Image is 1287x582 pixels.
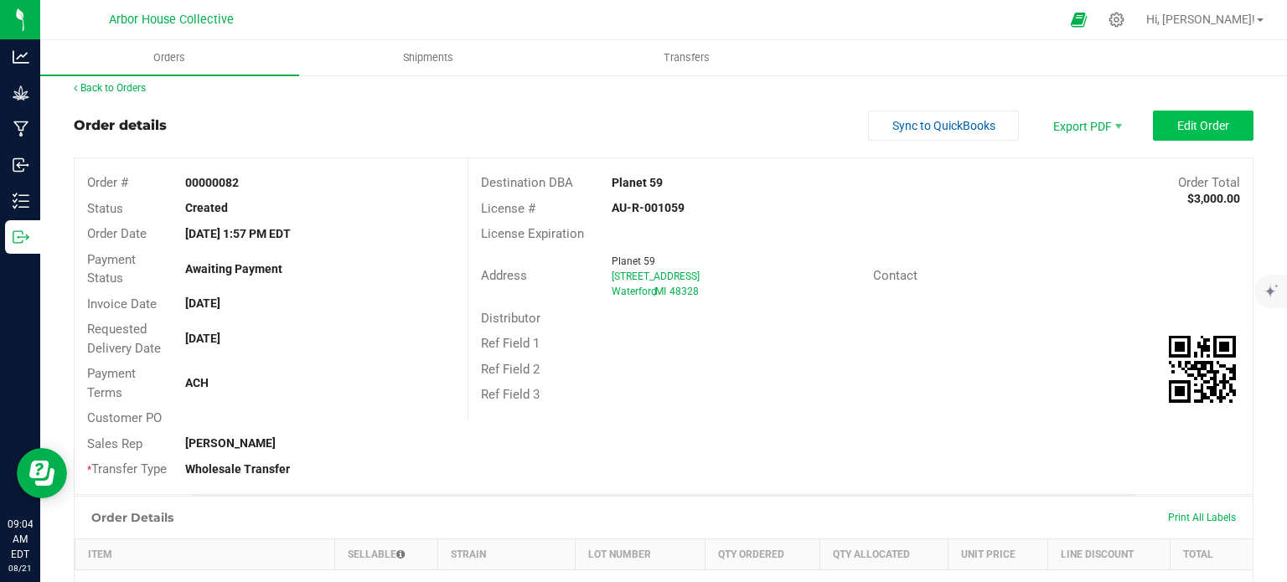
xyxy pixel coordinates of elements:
[868,111,1019,141] button: Sync to QuickBooks
[87,252,136,286] span: Payment Status
[557,40,816,75] a: Transfers
[948,538,1047,569] th: Unit Price
[819,538,948,569] th: Qty Allocated
[13,193,29,209] inline-svg: Inventory
[873,268,917,283] span: Contact
[87,322,161,356] span: Requested Delivery Date
[1060,3,1098,36] span: Open Ecommerce Menu
[1171,538,1253,569] th: Total
[8,517,33,562] p: 09:04 AM EDT
[91,511,173,524] h1: Order Details
[13,229,29,245] inline-svg: Outbound
[892,119,995,132] span: Sync to QuickBooks
[185,296,220,310] strong: [DATE]
[641,50,732,65] span: Transfers
[706,538,820,569] th: Qty Ordered
[185,462,290,476] strong: Wholesale Transfer
[87,226,147,241] span: Order Date
[1169,336,1236,403] qrcode: 00000082
[131,50,208,65] span: Orders
[1153,111,1253,141] button: Edit Order
[8,562,33,574] p: 08/21
[576,538,706,569] th: Lot Number
[13,157,29,173] inline-svg: Inbound
[87,201,123,216] span: Status
[185,332,220,345] strong: [DATE]
[335,538,438,569] th: Sellable
[481,387,540,402] span: Ref Field 3
[109,13,234,27] span: Arbor House Collective
[75,538,335,569] th: Item
[185,262,282,276] strong: Awaiting Payment
[17,448,67,498] iframe: Resource center
[1169,336,1236,403] img: Scan me!
[481,311,540,326] span: Distributor
[74,116,167,136] div: Order details
[669,286,699,297] span: 48328
[481,336,540,351] span: Ref Field 1
[87,436,142,451] span: Sales Rep
[74,82,146,94] a: Back to Orders
[612,286,657,297] span: Waterford
[87,366,136,400] span: Payment Terms
[612,176,663,189] strong: Planet 59
[1168,512,1236,523] span: Print All Labels
[87,461,167,476] span: Transfer Type
[380,50,476,65] span: Shipments
[87,175,128,190] span: Order #
[87,296,157,312] span: Invoice Date
[481,175,573,190] span: Destination DBA
[1146,13,1255,26] span: Hi, [PERSON_NAME]!
[1047,538,1171,569] th: Line Discount
[438,538,576,569] th: Strain
[654,286,655,297] span: ,
[185,201,228,214] strong: Created
[13,85,29,101] inline-svg: Grow
[185,176,239,189] strong: 00000082
[481,226,584,241] span: License Expiration
[481,362,540,377] span: Ref Field 2
[299,40,558,75] a: Shipments
[481,201,535,216] span: License #
[185,436,276,450] strong: [PERSON_NAME]
[185,376,209,389] strong: ACH
[612,201,685,214] strong: AU-R-001059
[1036,111,1136,141] li: Export PDF
[13,49,29,65] inline-svg: Analytics
[87,410,162,425] span: Customer PO
[612,255,655,267] span: Planet 59
[481,268,527,283] span: Address
[40,40,299,75] a: Orders
[612,270,700,282] span: [STREET_ADDRESS]
[1177,119,1229,132] span: Edit Order
[655,286,666,297] span: MI
[1187,192,1240,205] strong: $3,000.00
[1106,12,1127,28] div: Manage settings
[1178,175,1240,190] span: Order Total
[13,121,29,137] inline-svg: Manufacturing
[185,227,291,240] strong: [DATE] 1:57 PM EDT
